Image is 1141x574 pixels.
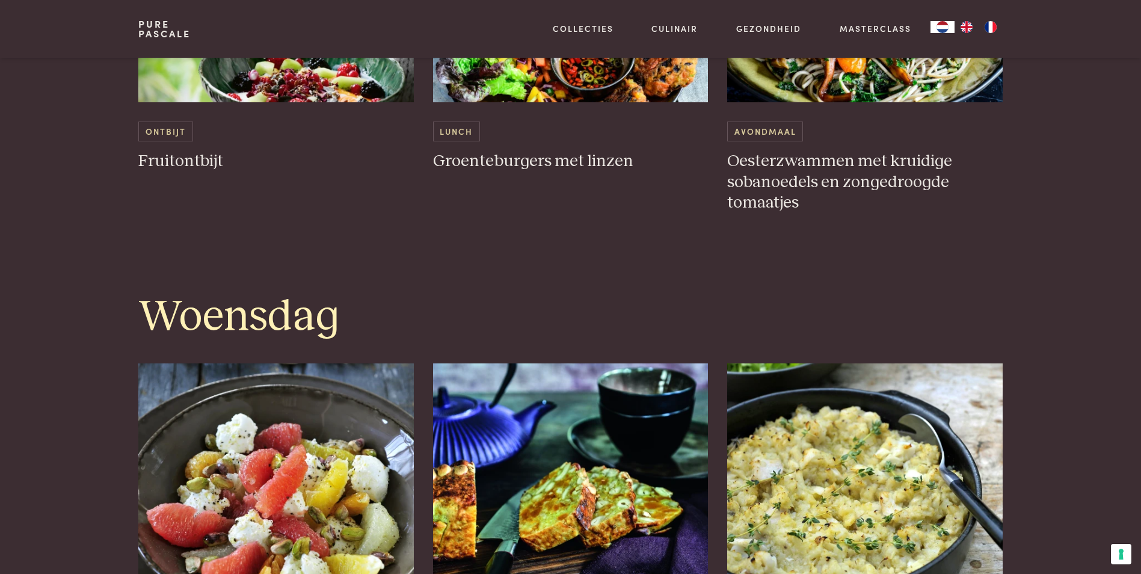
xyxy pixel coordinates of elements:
[955,21,1003,33] ul: Language list
[727,122,803,141] span: Avondmaal
[433,122,480,141] span: Lunch
[433,151,709,172] h3: Groenteburgers met linzen
[138,151,414,172] h3: Fruitontbijt
[1111,544,1131,564] button: Uw voorkeuren voor toestemming voor trackingtechnologieën
[553,22,614,35] a: Collecties
[930,21,1003,33] aside: Language selected: Nederlands
[138,122,192,141] span: Ontbijt
[930,21,955,33] div: Language
[727,151,1003,214] h3: Oesterzwammen met kruidige sobanoedels en zongedroogde tomaatjes
[840,22,911,35] a: Masterclass
[651,22,698,35] a: Culinair
[930,21,955,33] a: NL
[955,21,979,33] a: EN
[138,290,1002,344] h1: Woensdag
[979,21,1003,33] a: FR
[736,22,801,35] a: Gezondheid
[138,19,191,39] a: PurePascale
